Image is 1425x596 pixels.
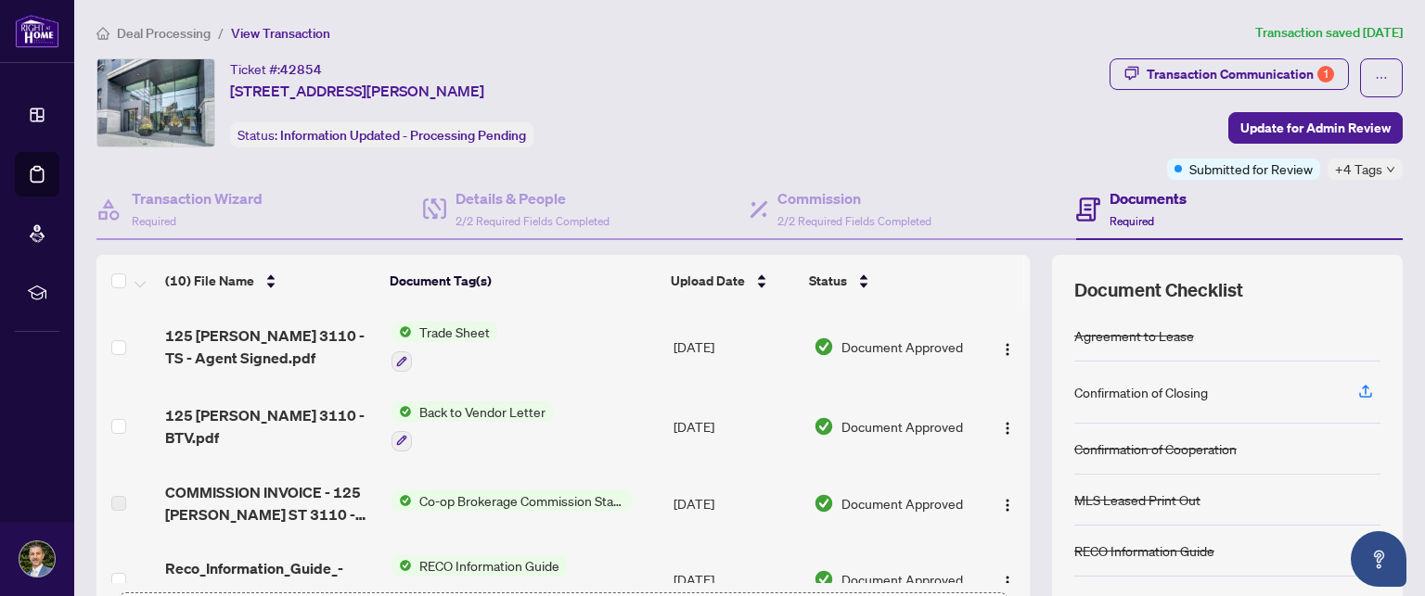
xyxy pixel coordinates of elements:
span: Upload Date [671,271,745,291]
img: Status Icon [392,322,412,342]
article: Transaction saved [DATE] [1255,22,1403,44]
div: Confirmation of Closing [1074,382,1208,402]
span: down [1386,165,1395,174]
th: (10) File Name [158,255,382,307]
span: Document Approved [841,569,963,590]
span: [STREET_ADDRESS][PERSON_NAME] [230,80,484,102]
div: Agreement to Lease [1074,325,1194,346]
h4: Commission [777,187,931,209]
th: Upload Date [663,255,802,307]
button: Open asap [1351,531,1406,587]
h4: Details & People [456,187,610,209]
span: Status [809,271,847,291]
img: Status Icon [392,490,412,511]
span: Required [1110,214,1154,228]
img: Document Status [814,416,834,437]
span: View Transaction [231,25,330,42]
img: Logo [1000,421,1015,436]
div: Transaction Communication [1147,59,1334,89]
img: Document Status [814,569,834,590]
td: [DATE] [666,466,806,540]
img: Logo [1000,575,1015,590]
td: [DATE] [666,307,806,387]
button: Logo [993,564,1022,594]
span: Document Approved [841,493,963,514]
span: 2/2 Required Fields Completed [456,214,610,228]
span: Back to Vendor Letter [412,401,553,422]
div: 1 [1317,66,1334,82]
button: Logo [993,412,1022,441]
span: (10) File Name [165,271,254,291]
div: RECO Information Guide [1074,540,1214,561]
button: Status IconCo-op Brokerage Commission Statement [392,490,632,511]
span: +4 Tags [1335,159,1382,180]
span: Document Checklist [1074,277,1243,303]
th: Status [802,255,975,307]
li: / [218,22,224,44]
button: Update for Admin Review [1228,112,1403,144]
img: Status Icon [392,401,412,422]
span: ellipsis [1375,71,1388,84]
span: home [96,27,109,40]
span: 125 [PERSON_NAME] 3110 - BTV.pdf [165,404,376,449]
button: Transaction Communication1 [1110,58,1349,90]
img: logo [15,14,59,48]
button: Logo [993,332,1022,361]
span: Submitted for Review [1189,159,1313,179]
span: Co-op Brokerage Commission Statement [412,490,632,511]
span: Trade Sheet [412,322,497,342]
span: 2/2 Required Fields Completed [777,214,931,228]
span: Document Approved [841,416,963,437]
span: COMMISSION INVOICE - 125 [PERSON_NAME] ST 3110 - RETREND REALTY LTD BROKERAGE.pdf [165,481,376,526]
span: Document Approved [841,336,963,357]
div: MLS Leased Print Out [1074,489,1200,510]
span: Update for Admin Review [1240,113,1391,143]
span: Required [132,214,176,228]
span: Information Updated - Processing Pending [280,127,526,144]
button: Status IconTrade Sheet [392,322,497,372]
span: 42854 [280,61,322,78]
img: Document Status [814,493,834,514]
h4: Documents [1110,187,1187,209]
button: Status IconBack to Vendor Letter [392,401,553,451]
div: Status: [230,122,533,147]
button: Logo [993,488,1022,518]
div: Ticket #: [230,58,322,80]
span: RECO Information Guide [412,555,567,576]
span: 125 [PERSON_NAME] 3110 - TS - Agent Signed.pdf [165,324,376,369]
img: IMG-C12261340_1.jpg [97,59,214,146]
img: Document Status [814,336,834,357]
th: Document Tag(s) [382,255,663,307]
img: Status Icon [392,555,412,576]
h4: Transaction Wizard [132,187,263,209]
td: [DATE] [666,387,806,466]
img: Profile Icon [19,541,55,577]
span: Deal Processing [117,25,211,42]
img: Logo [1000,498,1015,513]
img: Logo [1000,342,1015,357]
div: Confirmation of Cooperation [1074,438,1237,459]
